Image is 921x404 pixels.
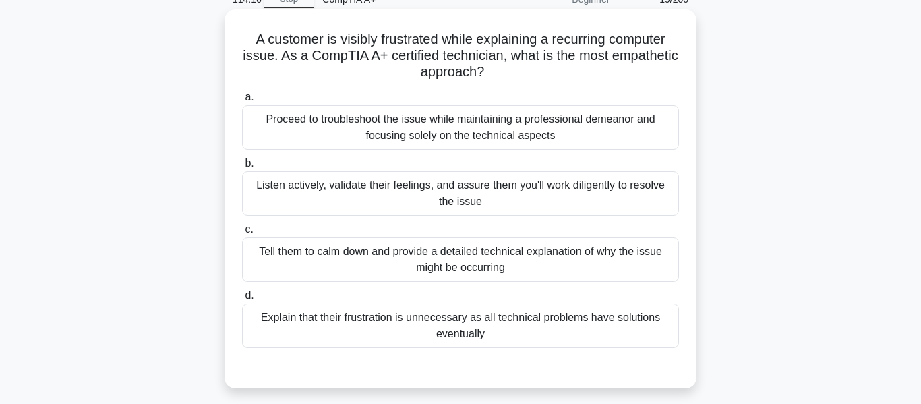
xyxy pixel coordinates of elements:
[242,304,679,348] div: Explain that their frustration is unnecessary as all technical problems have solutions eventually
[245,223,253,235] span: c.
[245,157,254,169] span: b.
[242,105,679,150] div: Proceed to troubleshoot the issue while maintaining a professional demeanor and focusing solely o...
[242,237,679,282] div: Tell them to calm down and provide a detailed technical explanation of why the issue might be occ...
[245,91,254,103] span: a.
[242,171,679,216] div: Listen actively, validate their feelings, and assure them you'll work diligently to resolve the i...
[241,31,680,81] h5: A customer is visibly frustrated while explaining a recurring computer issue. As a CompTIA A+ cer...
[245,289,254,301] span: d.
